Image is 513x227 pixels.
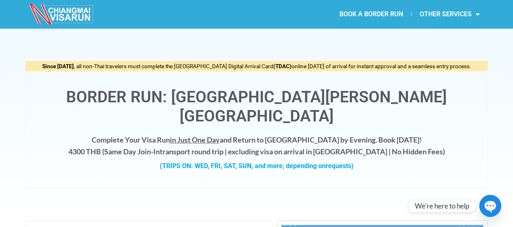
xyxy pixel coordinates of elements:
[331,5,411,24] a: BOOK A BORDER RUN
[273,63,292,69] strong: (TDAC)
[412,5,488,24] a: OTHER SERVICES
[42,63,471,69] span: , all non-Thai travelers must complete the [GEOGRAPHIC_DATA] Digital Arrival Card online [DATE] o...
[326,162,354,170] span: requests)
[34,88,479,126] h1: Border Run: [GEOGRAPHIC_DATA][PERSON_NAME][GEOGRAPHIC_DATA]
[257,5,488,24] nav: Menu
[42,63,74,69] strong: Since [DATE]
[34,134,479,158] h4: Complete Your Visa Run and Return to [GEOGRAPHIC_DATA] by Evening. Book [DATE]! 4300 THB ( transp...
[104,147,160,156] strong: Same Day Join-In
[170,135,220,144] span: in Just One Day
[160,162,354,170] strong: (TRIPS ON: WED, FRI, SAT, SUN, and more, depending on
